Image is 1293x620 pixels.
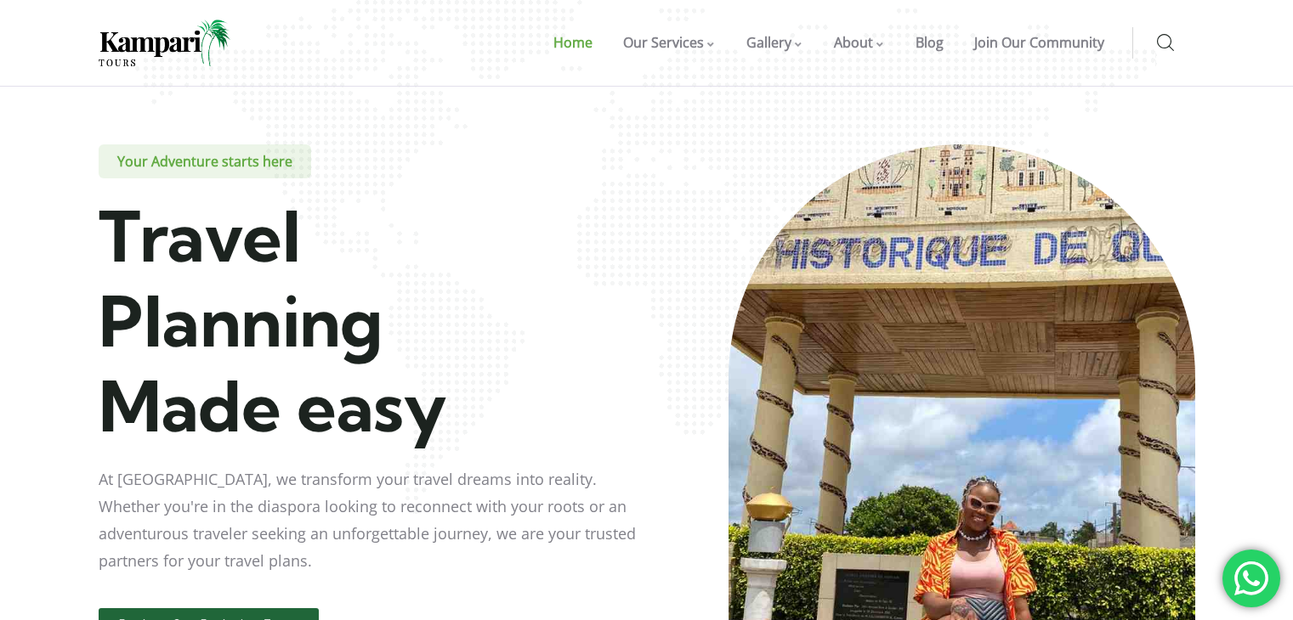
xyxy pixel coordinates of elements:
[99,448,644,574] div: At [GEOGRAPHIC_DATA], we transform your travel dreams into reality. Whether you're in the diaspor...
[553,33,593,52] span: Home
[746,33,791,52] span: Gallery
[1222,550,1280,607] div: 'Chat
[99,193,447,449] span: Travel Planning Made easy
[623,33,704,52] span: Our Services
[916,33,944,52] span: Blog
[974,33,1104,52] span: Join Our Community
[99,144,311,178] span: Your Adventure starts here
[99,20,230,66] img: Home
[834,33,873,52] span: About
